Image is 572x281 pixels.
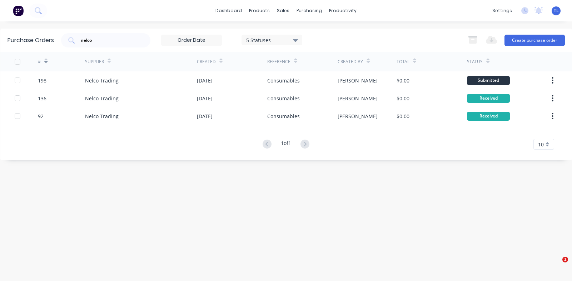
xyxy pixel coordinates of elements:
div: Created By [338,59,363,65]
div: Consumables [267,112,300,120]
div: Submitted [467,76,510,85]
div: Received [467,112,510,121]
div: Nelco Trading [85,112,119,120]
input: Search purchase orders... [80,37,139,44]
div: Consumables [267,77,300,84]
div: Total [397,59,409,65]
img: Factory [13,5,24,16]
span: 1 [562,257,568,262]
div: $0.00 [397,77,409,84]
div: Supplier [85,59,104,65]
div: [DATE] [197,77,213,84]
div: 136 [38,95,46,102]
div: 5 Statuses [246,36,297,44]
div: [DATE] [197,112,213,120]
div: products [245,5,273,16]
div: Nelco Trading [85,77,119,84]
div: sales [273,5,293,16]
div: 1 of 1 [281,139,291,150]
div: settings [489,5,516,16]
iframe: Intercom live chat [548,257,565,274]
span: 10 [538,141,544,148]
span: TL [554,7,559,14]
div: Nelco Trading [85,95,119,102]
input: Order Date [161,35,222,46]
div: [PERSON_NAME] [338,112,378,120]
div: purchasing [293,5,325,16]
div: [PERSON_NAME] [338,77,378,84]
a: dashboard [212,5,245,16]
div: # [38,59,41,65]
div: Purchase Orders [8,36,54,45]
div: Status [467,59,483,65]
div: productivity [325,5,360,16]
div: Consumables [267,95,300,102]
div: 92 [38,112,44,120]
div: $0.00 [397,112,409,120]
div: Created [197,59,216,65]
button: Create purchase order [504,35,565,46]
div: Received [467,94,510,103]
div: Reference [267,59,290,65]
div: $0.00 [397,95,409,102]
div: [DATE] [197,95,213,102]
div: [PERSON_NAME] [338,95,378,102]
div: 198 [38,77,46,84]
